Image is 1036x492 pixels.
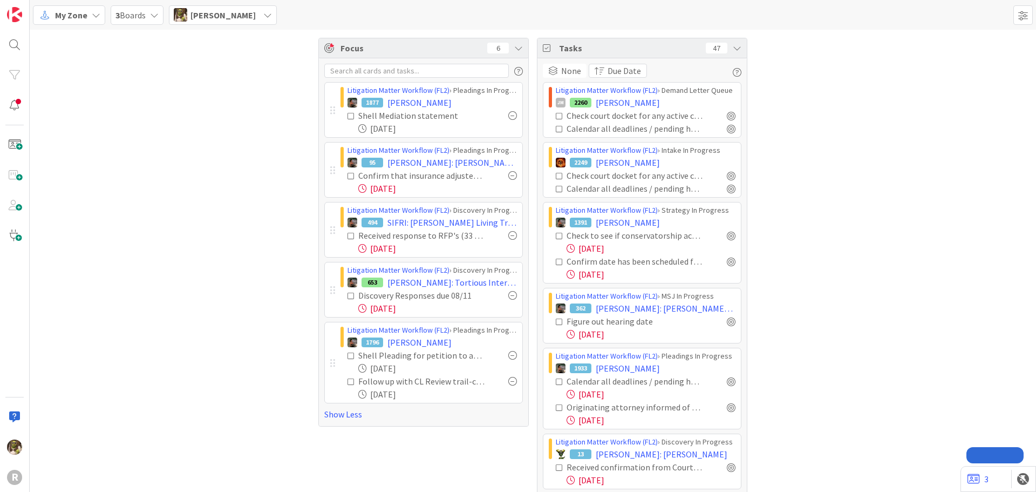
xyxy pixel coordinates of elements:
div: 362 [570,304,591,313]
span: [PERSON_NAME] [387,336,452,349]
img: Visit kanbanzone.com [7,7,22,22]
div: [DATE] [567,414,735,427]
div: Originating attorney informed of client documents [567,401,703,414]
div: [DATE] [567,328,735,341]
div: Calendar all deadlines / pending hearings / etc. Update "Next Deadline" field on this card [567,122,703,135]
span: None [561,64,581,77]
div: Follow up with CL Review trail-cam footage for evidence of harassment [358,375,485,388]
a: Litigation Matter Workflow (FL2) [347,265,449,275]
a: Litigation Matter Workflow (FL2) [556,85,658,95]
div: Confirm that insurance adjuster has settlement offer [358,169,485,182]
a: Litigation Matter Workflow (FL2) [556,437,658,447]
span: [PERSON_NAME] [596,96,660,109]
img: MW [347,158,357,167]
a: Litigation Matter Workflow (FL2) [347,85,449,95]
div: › Discovery In Progress [347,265,517,276]
div: 95 [362,158,383,167]
img: MW [556,363,565,373]
img: MW [347,218,357,227]
div: 1933 [570,363,591,373]
span: [PERSON_NAME] [596,362,660,375]
div: 653 [362,278,383,287]
div: [DATE] [358,388,517,401]
div: › MSJ In Progress [556,291,735,302]
span: SIFRI: [PERSON_NAME] Living Trust [387,216,517,229]
span: [PERSON_NAME]: [PERSON_NAME] [387,156,517,169]
div: Shell Mediation statement [358,109,480,122]
div: Figure out hearing date [567,315,685,328]
a: Litigation Matter Workflow (FL2) [347,325,449,335]
div: Shell Pleading for petition to approve of distribution - created by paralegal [358,349,485,362]
div: [DATE] [358,242,517,255]
img: MW [556,304,565,313]
div: 13 [570,449,591,459]
img: MW [347,98,357,107]
img: DG [7,440,22,455]
a: Show Less [324,408,523,421]
div: 6 [487,43,509,53]
div: › Strategy In Progress [556,205,735,216]
div: › Pleadings In Progress [347,85,517,96]
div: Check to see if conservatorship accounting has been filed (checked 7/30) [567,229,703,242]
div: [DATE] [358,182,517,195]
div: › Discovery In Progress [556,436,735,448]
span: [PERSON_NAME]: Tortious Interference with Economic Relations [387,276,517,289]
div: › Intake In Progress [556,145,735,156]
img: MW [347,278,357,287]
div: › Demand Letter Queue [556,85,735,96]
div: › Pleadings In Progress [347,145,517,156]
div: [DATE] [567,242,735,255]
div: 1877 [362,98,383,107]
div: Received confirmation from Court Reporter [567,461,703,474]
span: Due Date [608,64,641,77]
a: Litigation Matter Workflow (FL2) [556,351,658,361]
button: Due Date [589,64,647,78]
div: Confirm date has been scheduled for call with client [567,255,703,268]
a: Litigation Matter Workflow (FL2) [347,205,449,215]
img: NC [556,449,565,459]
img: TR [556,158,565,167]
div: [DATE] [358,362,517,375]
div: Received response to RFP's (33 days) [358,229,485,242]
div: [DATE] [567,268,735,281]
div: Calendar all deadlines / pending hearings / etc. Update "Next Deadline" field on this card [567,182,703,195]
div: 1391 [570,218,591,227]
div: Check court docket for any active cases: Pull all existing documents and put in case pleading fol... [567,109,703,122]
b: 3 [115,10,120,21]
div: [DATE] [358,302,517,315]
div: Discovery Responses due 08/11 [358,289,485,302]
div: JM [556,98,565,107]
a: 3 [967,473,989,486]
span: [PERSON_NAME] [596,156,660,169]
div: › Pleadings In Progress [556,351,735,362]
span: [PERSON_NAME]: [PERSON_NAME] [596,448,727,461]
span: Focus [340,42,479,55]
img: MW [556,218,565,227]
span: Boards [115,9,146,22]
div: [DATE] [567,388,735,401]
a: Litigation Matter Workflow (FL2) [347,145,449,155]
div: 494 [362,218,383,227]
a: Litigation Matter Workflow (FL2) [556,291,658,301]
div: 2260 [570,98,591,107]
span: [PERSON_NAME] [190,9,256,22]
div: 1796 [362,338,383,347]
div: R [7,470,22,485]
div: [DATE] [567,474,735,487]
div: 47 [706,43,727,53]
span: [PERSON_NAME]: [PERSON_NAME] Abuse Claim [596,302,735,315]
div: 2249 [570,158,591,167]
div: Check court docket for any active cases: Pull all existing documents and put in case pleading fol... [567,169,703,182]
a: Litigation Matter Workflow (FL2) [556,205,658,215]
div: › Pleadings In Progress [347,325,517,336]
span: My Zone [55,9,87,22]
span: [PERSON_NAME] [387,96,452,109]
span: [PERSON_NAME] [596,216,660,229]
input: Search all cards and tasks... [324,64,509,78]
div: [DATE] [358,122,517,135]
a: Litigation Matter Workflow (FL2) [556,145,658,155]
div: Calendar all deadlines / pending hearings / etc. Update "Next Deadline" field on this card [567,375,703,388]
img: MW [347,338,357,347]
span: Tasks [559,42,700,55]
img: DG [174,8,187,22]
